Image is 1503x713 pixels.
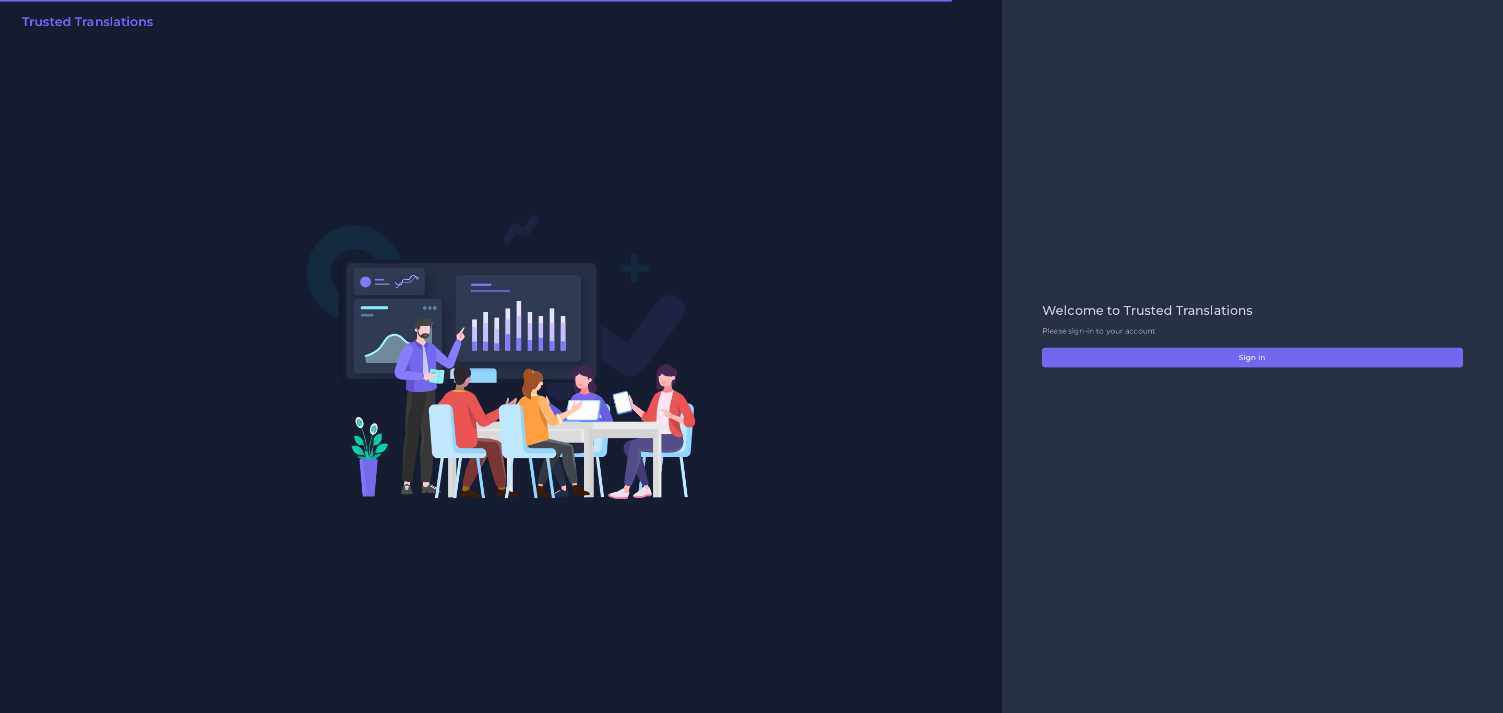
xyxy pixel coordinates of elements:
[1042,303,1463,318] h2: Welcome to Trusted Translations
[306,214,696,500] img: Login V2
[22,15,153,30] h2: Trusted Translations
[1042,348,1463,367] button: Sign in
[1042,326,1463,337] p: Please sign-in to your account
[15,15,153,33] a: Trusted Translations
